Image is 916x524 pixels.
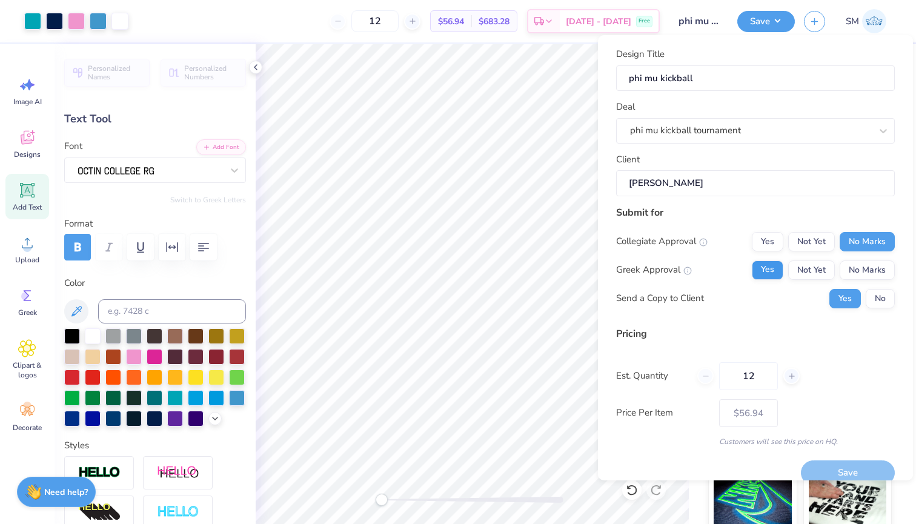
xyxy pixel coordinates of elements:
button: No Marks [840,260,895,280]
input: e.g. Ethan Linker [616,170,895,196]
span: Personalized Names [88,64,142,81]
label: Format [64,217,246,231]
span: [DATE] - [DATE] [566,15,631,28]
div: Customers will see this price on HQ. [616,436,895,447]
button: Yes [829,289,861,308]
button: Not Yet [788,232,835,251]
span: Clipart & logos [7,360,47,380]
span: SM [846,15,859,28]
input: – – [719,362,778,390]
span: Upload [15,255,39,265]
button: Not Yet [788,260,835,280]
a: SM [840,9,892,33]
button: Personalized Names [64,59,150,87]
button: Personalized Numbers [161,59,246,87]
div: Pricing [616,327,895,341]
span: $683.28 [479,15,509,28]
span: Designs [14,150,41,159]
input: e.g. 7428 c [98,299,246,323]
span: Greek [18,308,37,317]
button: Add Font [196,139,246,155]
div: Text Tool [64,111,246,127]
button: Save [737,11,795,32]
div: Submit for [616,205,895,220]
div: Send a Copy to Client [616,291,704,305]
button: Yes [752,232,783,251]
span: Decorate [13,423,42,433]
span: Image AI [13,97,42,107]
img: Negative Space [157,505,199,519]
input: – – [351,10,399,32]
label: Design Title [616,47,665,61]
img: Shadow [157,465,199,480]
img: Stroke [78,466,121,480]
span: Add Text [13,202,42,212]
button: No [866,289,895,308]
label: Price Per Item [616,406,710,420]
button: No Marks [840,232,895,251]
label: Color [64,276,246,290]
img: 3D Illusion [78,503,121,522]
span: Personalized Numbers [184,64,239,81]
button: Switch to Greek Letters [170,195,246,205]
div: Collegiate Approval [616,234,708,248]
label: Client [616,153,640,167]
div: Greek Approval [616,263,692,277]
label: Est. Quantity [616,369,688,383]
label: Deal [616,100,635,114]
input: Untitled Design [669,9,728,33]
div: Accessibility label [376,494,388,506]
img: Sofia Maitz [862,9,886,33]
button: Yes [752,260,783,280]
strong: Need help? [44,486,88,498]
label: Styles [64,439,89,453]
span: $56.94 [438,15,464,28]
span: Free [639,17,650,25]
label: Font [64,139,82,153]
